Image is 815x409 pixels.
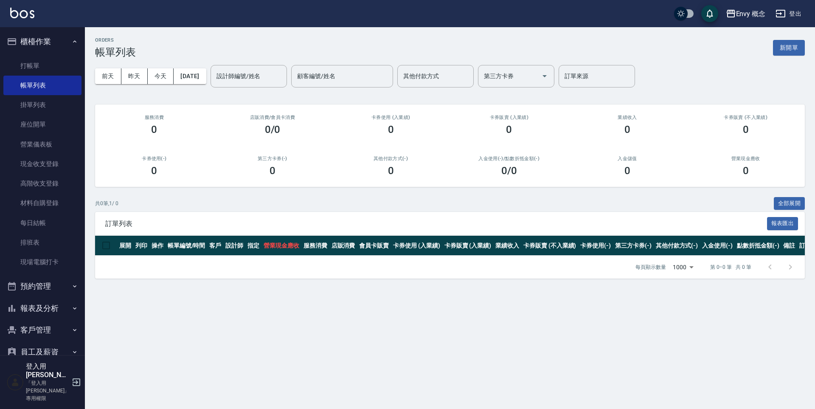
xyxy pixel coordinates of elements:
[460,115,558,120] h2: 卡券販賣 (入業績)
[261,236,301,256] th: 營業現金應收
[166,236,208,256] th: 帳單編號/時間
[624,124,630,135] h3: 0
[95,46,136,58] h3: 帳單列表
[7,374,24,391] img: Person
[121,68,148,84] button: 昨天
[224,156,322,161] h2: 第三方卡券(-)
[460,156,558,161] h2: 入金使用(-) /點數折抵金額(-)
[781,236,797,256] th: 備註
[3,341,81,363] button: 員工及薪資
[773,40,805,56] button: 新開單
[506,124,512,135] h3: 0
[3,252,81,272] a: 現場電腦打卡
[767,217,798,230] button: 報表匯出
[3,135,81,154] a: 營業儀表板
[174,68,206,84] button: [DATE]
[743,165,749,177] h3: 0
[329,236,357,256] th: 店販消費
[151,124,157,135] h3: 0
[117,236,133,256] th: 展開
[3,95,81,115] a: 掛單列表
[3,31,81,53] button: 櫃檯作業
[774,197,805,210] button: 全部展開
[3,154,81,174] a: 現金收支登錄
[3,275,81,297] button: 預約管理
[772,6,805,22] button: 登出
[342,156,440,161] h2: 其他付款方式(-)
[654,236,700,256] th: 其他付款方式(-)
[342,115,440,120] h2: 卡券使用 (入業績)
[95,200,118,207] p: 共 0 筆, 1 / 0
[26,379,69,402] p: 「登入用[PERSON_NAME]」專用權限
[3,319,81,341] button: 客戶管理
[149,236,166,256] th: 操作
[301,236,329,256] th: 服務消費
[265,124,281,135] h3: 0/0
[697,115,795,120] h2: 卡券販賣 (不入業績)
[767,219,798,227] a: 報表匯出
[224,115,322,120] h2: 店販消費 /會員卡消費
[735,236,781,256] th: 點數折抵金額(-)
[701,5,718,22] button: save
[105,115,203,120] h3: 服務消費
[357,236,391,256] th: 會員卡販賣
[579,115,677,120] h2: 業績收入
[613,236,654,256] th: 第三方卡券(-)
[3,115,81,134] a: 座位開單
[442,236,494,256] th: 卡券販賣 (入業績)
[3,297,81,319] button: 報表及分析
[245,236,261,256] th: 指定
[736,8,766,19] div: Envy 概念
[743,124,749,135] h3: 0
[773,43,805,51] a: 新開單
[95,37,136,43] h2: ORDERS
[388,165,394,177] h3: 0
[3,213,81,233] a: 每日結帳
[538,69,551,83] button: Open
[521,236,578,256] th: 卡券販賣 (不入業績)
[722,5,769,23] button: Envy 概念
[501,165,517,177] h3: 0 /0
[3,56,81,76] a: 打帳單
[669,256,697,279] div: 1000
[624,165,630,177] h3: 0
[493,236,521,256] th: 業績收入
[10,8,34,18] img: Logo
[391,236,442,256] th: 卡券使用 (入業績)
[270,165,275,177] h3: 0
[710,263,751,271] p: 第 0–0 筆 共 0 筆
[697,156,795,161] h2: 營業現金應收
[151,165,157,177] h3: 0
[388,124,394,135] h3: 0
[207,236,223,256] th: 客戶
[579,156,677,161] h2: 入金儲值
[95,68,121,84] button: 前天
[3,193,81,213] a: 材料自購登錄
[3,233,81,252] a: 排班表
[223,236,245,256] th: 設計師
[105,156,203,161] h2: 卡券使用(-)
[3,76,81,95] a: 帳單列表
[105,220,767,228] span: 訂單列表
[700,236,735,256] th: 入金使用(-)
[148,68,174,84] button: 今天
[635,263,666,271] p: 每頁顯示數量
[133,236,149,256] th: 列印
[3,174,81,193] a: 高階收支登錄
[578,236,613,256] th: 卡券使用(-)
[26,362,69,379] h5: 登入用[PERSON_NAME]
